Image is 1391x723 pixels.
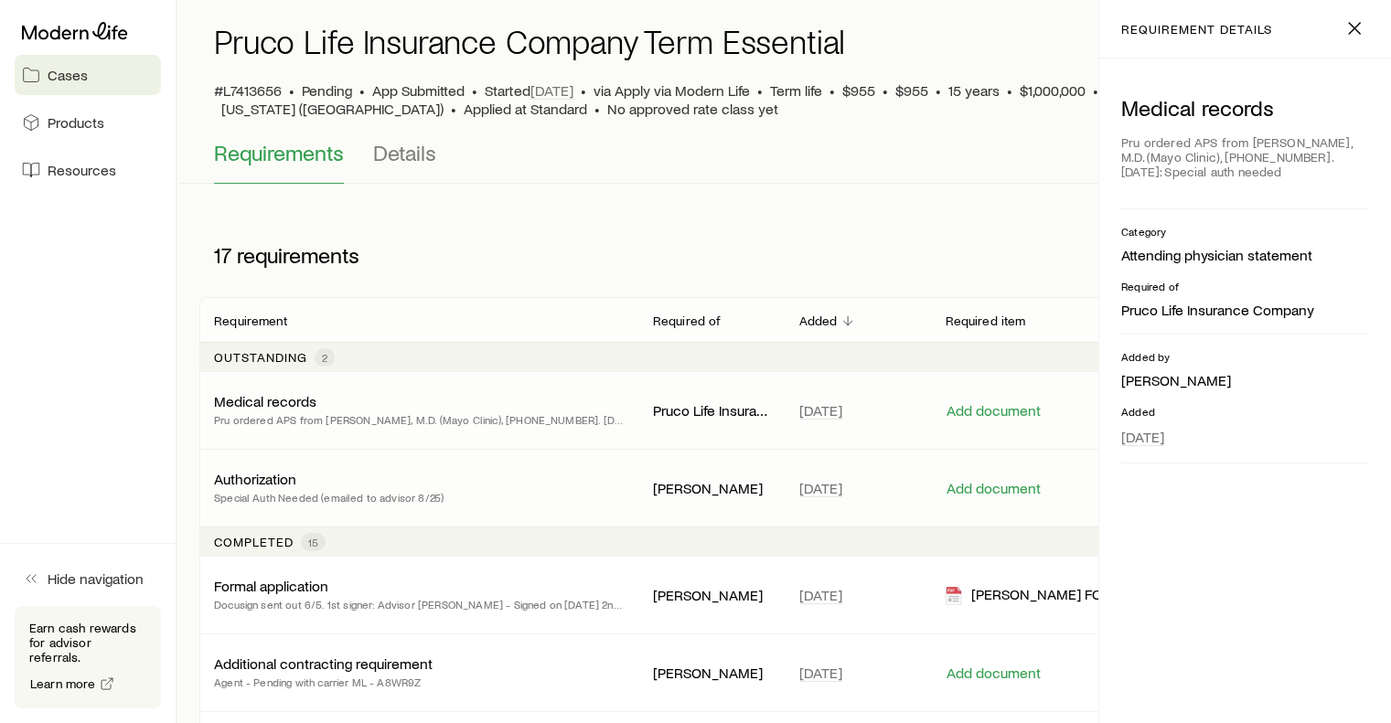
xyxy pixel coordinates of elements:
[1121,95,1369,121] p: Medical records
[799,586,842,604] span: [DATE]
[653,479,770,497] p: [PERSON_NAME]
[799,401,842,420] span: [DATE]
[48,569,144,588] span: Hide navigation
[214,140,1354,184] div: Application details tabs
[464,100,587,118] span: Applied at Standard
[945,402,1041,420] button: Add document
[322,350,327,365] span: 2
[15,558,161,599] button: Hide navigation
[945,314,1025,328] p: Required item
[15,606,161,708] div: Earn cash rewards for advisor referrals.Learn more
[945,665,1041,682] button: Add document
[799,314,838,328] p: Added
[594,81,750,100] span: via Apply via Modern Life
[359,81,365,100] span: •
[607,100,778,118] span: No approved rate class yet
[214,140,344,165] span: Requirements
[15,150,161,190] a: Resources
[289,81,294,100] span: •
[945,585,1135,606] div: [PERSON_NAME] FORMAL APP-Prudential
[1020,81,1086,100] span: $1,000,000
[653,314,722,328] p: Required of
[214,673,433,691] p: Agent - Pending with carrier ML - A8WR9Z
[48,113,104,132] span: Products
[653,586,770,604] p: [PERSON_NAME]
[829,81,835,100] span: •
[895,81,928,100] span: $955
[1121,428,1164,446] span: [DATE]
[372,81,465,100] span: App Submitted
[1121,246,1369,264] p: Attending physician statement
[15,55,161,95] a: Cases
[1121,279,1369,293] p: Required of
[214,410,624,429] p: Pru ordered APS from [PERSON_NAME], M.D. (Mayo Clinic), [PHONE_NUMBER]. [DATE]: Special auth needed
[842,81,875,100] span: $955
[799,664,842,682] span: [DATE]
[308,535,318,549] span: 15
[30,677,96,690] span: Learn more
[214,350,307,365] p: Outstanding
[472,81,477,100] span: •
[594,100,600,118] span: •
[214,488,444,506] p: Special Auth Needed (emailed to advisor 8/25)
[1007,81,1012,100] span: •
[214,81,282,100] span: #L7413656
[214,23,845,59] h1: Pruco Life Insurance Company Term Essential
[302,81,352,100] p: Pending
[214,392,316,410] p: Medical records
[29,621,146,665] p: Earn cash rewards for advisor referrals.
[936,81,941,100] span: •
[485,81,573,100] p: Started
[214,242,231,268] span: 17
[451,100,456,118] span: •
[48,66,88,84] span: Cases
[48,161,116,179] span: Resources
[214,470,296,488] p: Authorization
[581,81,586,100] span: •
[214,314,287,328] p: Requirement
[214,577,328,595] p: Formal application
[373,140,436,165] span: Details
[945,480,1041,497] button: Add document
[1121,22,1272,37] p: requirement details
[530,81,573,100] span: [DATE]
[770,81,822,100] span: Term life
[214,535,294,549] p: Completed
[948,81,1000,100] span: 15 years
[757,81,763,100] span: •
[1121,224,1369,239] p: Category
[221,100,444,118] span: [US_STATE] ([GEOGRAPHIC_DATA])
[653,664,770,682] p: [PERSON_NAME]
[653,401,770,420] p: Pruco Life Insurance Company
[1093,81,1098,100] span: •
[1121,128,1369,186] div: Pru ordered APS from [PERSON_NAME], M.D. (Mayo Clinic), [PHONE_NUMBER]. [DATE]: Special auth needed
[799,479,842,497] span: [DATE]
[214,654,433,673] p: Additional contracting requirement
[883,81,888,100] span: •
[1121,371,1369,389] p: [PERSON_NAME]
[1121,349,1369,364] p: Added by
[15,102,161,143] a: Products
[237,242,359,268] span: requirements
[1121,301,1369,319] p: Pruco Life Insurance Company
[1121,404,1369,419] p: Added
[214,595,624,613] p: Docusign sent out 6/5. 1st signer: Advisor [PERSON_NAME] - Signed on [DATE] 2nd signer: [PERSON_N...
